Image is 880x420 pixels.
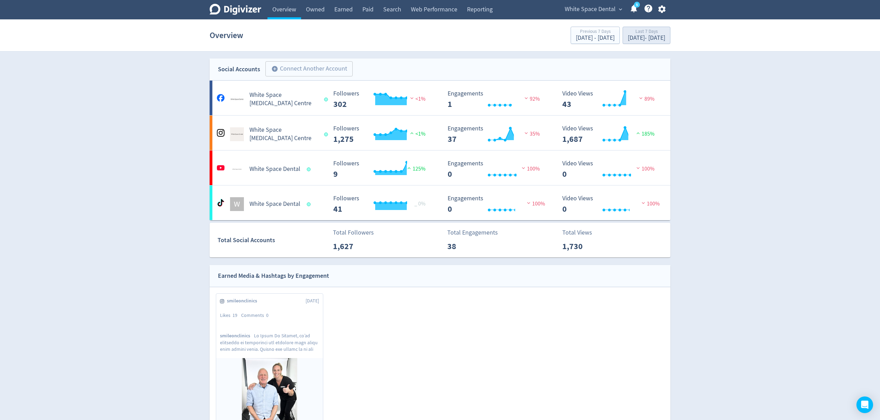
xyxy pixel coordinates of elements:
[636,2,638,7] text: 5
[218,271,329,281] div: Earned Media & Hashtags by Engagement
[220,312,241,319] div: Likes
[249,126,318,143] h5: White Space [MEDICAL_DATA] Centre
[635,130,654,137] span: 185%
[230,92,244,106] img: White Space Dental & Implant Centre undefined
[525,200,545,207] span: 100%
[330,195,434,213] svg: Followers ---
[210,81,670,115] a: White Space Dental & Implant Centre undefinedWhite Space [MEDICAL_DATA] Centre Followers --- Foll...
[525,200,532,206] img: negative-performance.svg
[576,29,615,35] div: Previous 7 Days
[330,160,434,179] svg: Followers ---
[227,298,261,304] span: smileonclinics
[406,165,413,171] img: positive-performance.svg
[617,6,624,12] span: expand_more
[571,27,620,44] button: Previous 7 Days[DATE] - [DATE]
[408,95,415,101] img: negative-performance.svg
[408,130,415,136] img: positive-performance.svg
[330,90,434,109] svg: Followers ---
[523,95,540,102] span: 92%
[447,240,487,253] p: 38
[408,130,425,137] span: <1%
[628,29,665,35] div: Last 7 Days
[249,165,300,173] h5: White Space Dental
[210,150,670,185] a: White Space Dental undefinedWhite Space Dental Followers --- Followers 9 125% Engagements 0 Engag...
[218,64,260,74] div: Social Accounts
[523,130,530,136] img: negative-performance.svg
[520,165,527,171] img: negative-performance.svg
[628,35,665,41] div: [DATE] - [DATE]
[635,165,642,171] img: negative-performance.svg
[559,90,663,109] svg: Video Views 43
[307,202,313,206] span: Data last synced: 2 Oct 2025, 12:01am (AEST)
[230,162,244,176] img: White Space Dental undefined
[559,195,663,213] svg: Video Views 0
[306,298,319,304] span: [DATE]
[408,95,425,102] span: <1%
[271,65,278,72] span: add_circle
[562,4,624,15] button: White Space Dental
[447,228,498,237] p: Total Engagements
[324,133,330,136] span: Data last synced: 1 Oct 2025, 11:02pm (AEST)
[523,130,540,137] span: 35%
[333,228,374,237] p: Total Followers
[307,167,313,171] span: Data last synced: 1 Oct 2025, 11:02pm (AEST)
[520,165,540,172] span: 100%
[241,312,272,319] div: Comments
[324,98,330,101] span: Data last synced: 1 Oct 2025, 11:02pm (AEST)
[559,125,663,144] svg: Video Views 1,687
[333,240,373,253] p: 1,627
[576,35,615,41] div: [DATE] - [DATE]
[640,200,660,207] span: 100%
[523,95,530,101] img: negative-performance.svg
[230,197,244,211] div: W
[414,200,425,207] span: _ 0%
[562,228,602,237] p: Total Views
[260,62,353,76] a: Connect Another Account
[856,396,873,413] div: Open Intercom Messenger
[444,160,548,179] svg: Engagements 0
[230,127,244,141] img: White Space Dental & Implant Centre undefined
[635,165,654,172] span: 100%
[635,130,642,136] img: positive-performance.svg
[565,4,616,15] span: White Space Dental
[210,185,670,220] a: WWhite Space Dental Followers --- _ 0% Followers 41 Engagements 0 Engagements 0 100% Video Views ...
[232,312,237,318] span: 19
[640,200,647,206] img: negative-performance.svg
[266,312,269,318] span: 0
[249,91,318,108] h5: White Space [MEDICAL_DATA] Centre
[406,165,425,172] span: 125%
[637,95,644,101] img: negative-performance.svg
[444,90,548,109] svg: Engagements 1
[210,116,670,150] a: White Space Dental & Implant Centre undefinedWhite Space [MEDICAL_DATA] Centre Followers --- Foll...
[444,195,548,213] svg: Engagements 0
[623,27,670,44] button: Last 7 Days[DATE]- [DATE]
[220,332,254,339] span: smileonclinics
[562,240,602,253] p: 1,730
[634,2,640,8] a: 5
[637,95,654,102] span: 89%
[218,235,328,245] div: Total Social Accounts
[249,200,300,208] h5: White Space Dental
[220,332,319,352] p: Lo Ipsum Do Sitamet, co’ad elitseddo ei temporinci utl etdolore magn aliqu enim admini venia. Qui...
[559,160,663,179] svg: Video Views 0
[265,61,353,76] button: Connect Another Account
[444,125,548,144] svg: Engagements 37
[210,24,243,46] h1: Overview
[330,125,434,144] svg: Followers ---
